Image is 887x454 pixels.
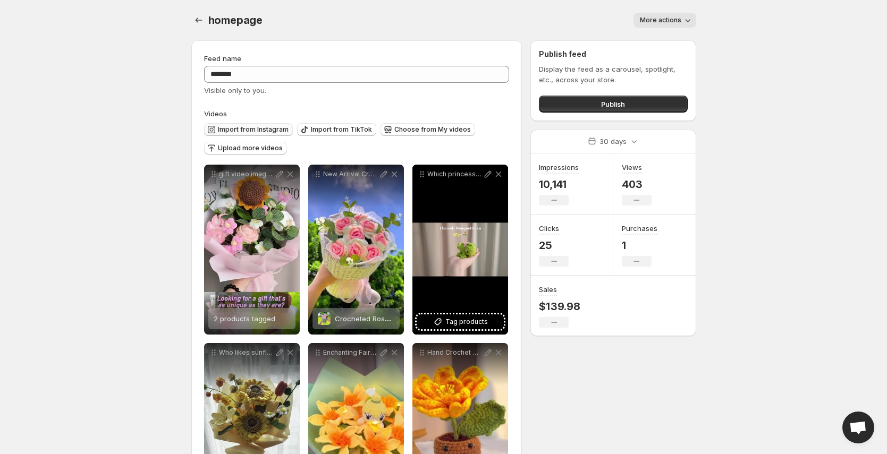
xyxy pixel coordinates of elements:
button: Tag products [417,314,504,329]
h3: Sales [539,284,557,295]
button: Publish [539,96,687,113]
img: Crocheted Rose Bouquet Bucket with 9 Roses Wrapped with Fabric Bucket - Customizable Size, Rose C... [318,312,331,325]
div: New Arrival Crocheted Rose Bouquetgift birthday handmade crochetCrocheted Rose Bouquet Bucket wit... [308,165,404,335]
h3: Purchases [622,223,657,234]
p: 10,141 [539,178,579,191]
div: Which princess comes to mind when you look at this bouquet disney custombouquet foreverflowers gi... [412,165,508,335]
p: 403 [622,178,652,191]
span: 2 products tagged [214,314,275,323]
span: Choose from My videos [394,125,471,134]
button: Import from Instagram [204,123,293,136]
p: Enchanting Fairy Crochet Daffodil Bouquet CrochetArt hypoallergenic handmade gift birthday [323,348,378,357]
p: Display the feed as a carousel, spotlight, etc., across your store. [539,64,687,85]
div: gift video image 22 products tagged [204,165,300,335]
span: Feed name [204,54,241,63]
button: Upload more videos [204,142,287,155]
p: 30 days [599,136,627,147]
span: Import from Instagram [218,125,289,134]
p: Which princess comes to mind when you look at this bouquet disney custombouquet foreverflowers gi... [427,170,483,178]
span: Tag products [445,316,488,327]
span: Publish [601,99,625,109]
button: More actions [633,13,696,28]
span: More actions [640,16,681,24]
div: Open chat [842,412,874,443]
p: Hand Crochet October Birth Flower Marigold Card Planter hypoallergenic gift birthday hypoallergenic [427,348,483,357]
p: 1 [622,239,657,252]
p: New Arrival Crocheted Rose Bouquetgift birthday handmade crochet [323,170,378,178]
span: Import from TikTok [311,125,372,134]
p: gift video image 2 [219,170,274,178]
p: Who likes sunflowers Raise your hand anniversary birthday graduation wedding [219,348,274,357]
button: Choose from My videos [381,123,475,136]
p: 25 [539,239,569,252]
button: Settings [191,13,206,28]
span: Visible only to you. [204,86,266,95]
button: Import from TikTok [297,123,376,136]
h3: Impressions [539,162,579,173]
span: homepage [208,14,263,27]
span: Videos [204,109,227,118]
h3: Clicks [539,223,559,234]
span: Upload more videos [218,144,283,152]
p: $139.98 [539,300,580,313]
h3: Views [622,162,642,173]
h2: Publish feed [539,49,687,59]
